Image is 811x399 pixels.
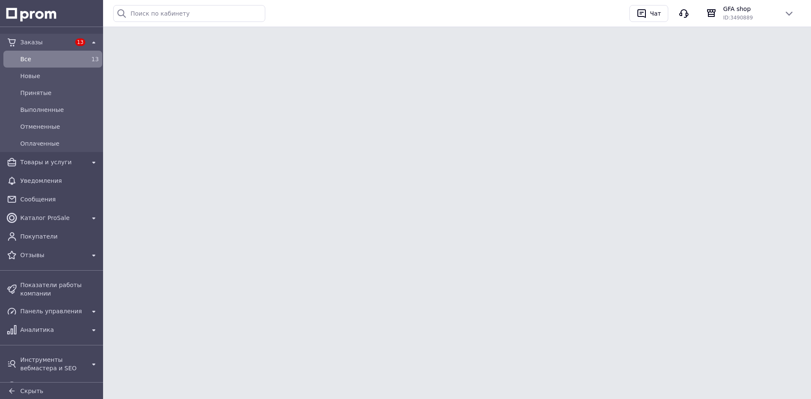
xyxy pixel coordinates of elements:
[20,388,44,394] span: Скрыть
[723,5,777,13] span: GFA shop
[20,382,85,390] span: Управление сайтом
[20,326,85,334] span: Аналитика
[20,356,85,372] span: Инструменты вебмастера и SEO
[20,232,99,241] span: Покупатели
[20,38,72,46] span: Заказы
[20,106,99,114] span: Выполненные
[20,89,99,97] span: Принятые
[20,214,85,222] span: Каталог ProSale
[20,176,99,185] span: Уведомления
[648,7,663,20] div: Чат
[113,5,265,22] input: Поиск по кабинету
[723,15,753,21] span: ID: 3490889
[20,307,85,315] span: Панель управления
[20,122,99,131] span: Отмененные
[20,72,99,80] span: Новые
[20,139,99,148] span: Оплаченные
[20,55,82,63] span: Все
[91,56,99,62] span: 13
[20,281,99,298] span: Показатели работы компании
[629,5,668,22] button: Чат
[20,195,99,204] span: Сообщения
[75,38,85,46] span: 13
[20,158,85,166] span: Товары и услуги
[20,251,85,259] span: Отзывы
